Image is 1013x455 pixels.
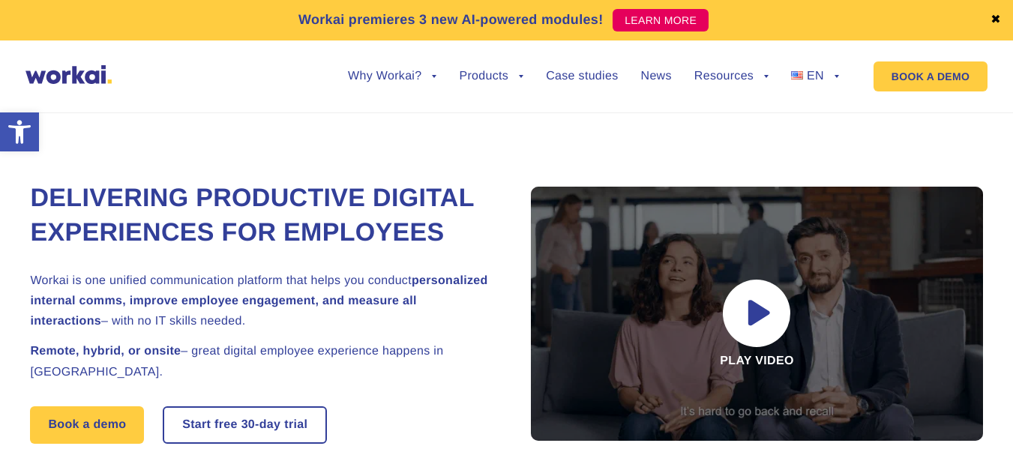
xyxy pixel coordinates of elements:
a: ✖ [991,14,1001,26]
a: Resources [694,70,769,82]
a: BOOK A DEMO [874,61,988,91]
h2: – great digital employee experience happens in [GEOGRAPHIC_DATA]. [30,341,495,382]
strong: Remote, hybrid, or onsite [30,345,181,358]
p: Workai premieres 3 new AI-powered modules! [298,10,604,30]
i: 30-day [241,419,281,431]
a: Products [459,70,523,82]
a: News [641,70,672,82]
a: Start free30-daytrial [164,408,325,442]
a: LEARN MORE [613,9,709,31]
h1: Delivering Productive Digital Experiences for Employees [30,181,495,250]
strong: personalized internal comms, improve employee engagement, and measure all interactions [30,274,487,328]
a: Why Workai? [348,70,436,82]
a: Case studies [546,70,618,82]
div: Play video [531,187,982,441]
span: EN [807,70,824,82]
h2: Workai is one unified communication platform that helps you conduct – with no IT skills needed. [30,271,495,332]
a: Book a demo [30,406,144,444]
